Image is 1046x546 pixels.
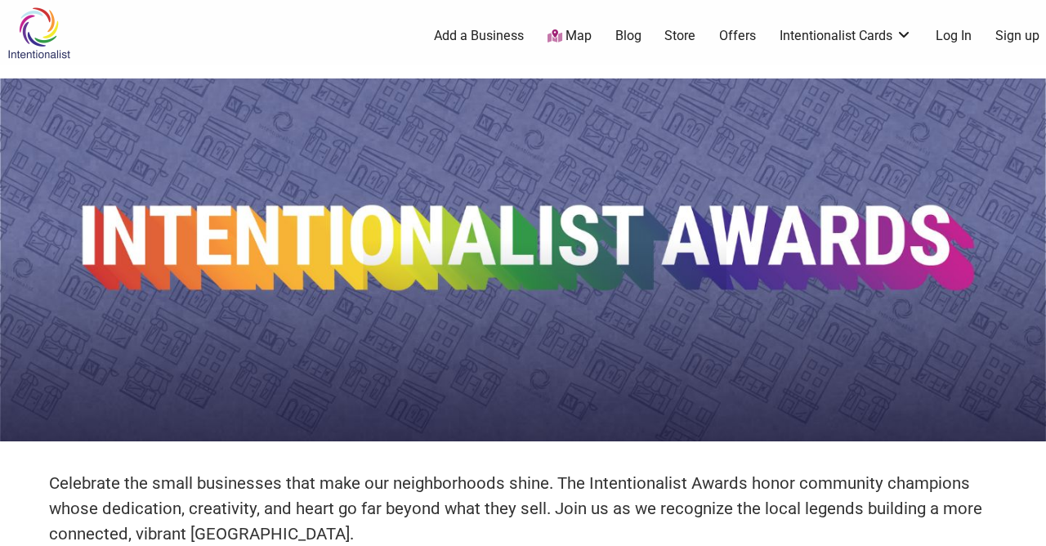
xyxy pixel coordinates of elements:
a: Store [664,27,695,45]
a: Blog [615,27,641,45]
a: Map [548,27,592,46]
a: Offers [719,27,756,45]
a: Log In [936,27,972,45]
p: Celebrate the small businesses that make our neighborhoods shine. The Intentionalist Awards honor... [49,471,997,546]
a: Intentionalist Cards [780,27,912,45]
a: Add a Business [434,27,524,45]
a: Sign up [995,27,1039,45]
